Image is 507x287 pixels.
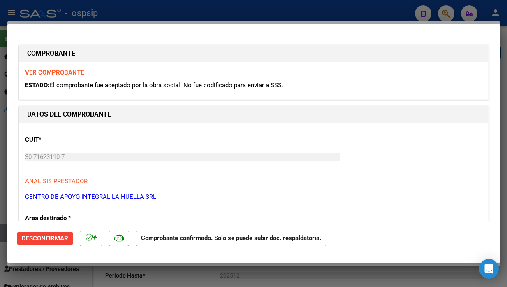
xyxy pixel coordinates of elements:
strong: DATOS DEL COMPROBANTE [27,110,111,118]
button: Desconfirmar [17,232,73,245]
p: CUIT [25,135,162,145]
div: Open Intercom Messenger [479,259,499,279]
span: ESTADO: [25,82,49,89]
p: Comprobante confirmado. Sólo se puede subir doc. respaldatoria. [136,231,326,247]
a: VER COMPROBANTE [25,69,84,76]
span: Desconfirmar [22,235,68,242]
span: El comprobante fue aceptado por la obra social. No fue codificado para enviar a SSS. [49,82,283,89]
span: ANALISIS PRESTADOR [25,177,88,185]
p: Area destinado * [25,214,162,223]
strong: COMPROBANTE [27,49,75,57]
p: CENTRO DE APOYO INTEGRAL LA HUELLA SRL [25,192,482,202]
